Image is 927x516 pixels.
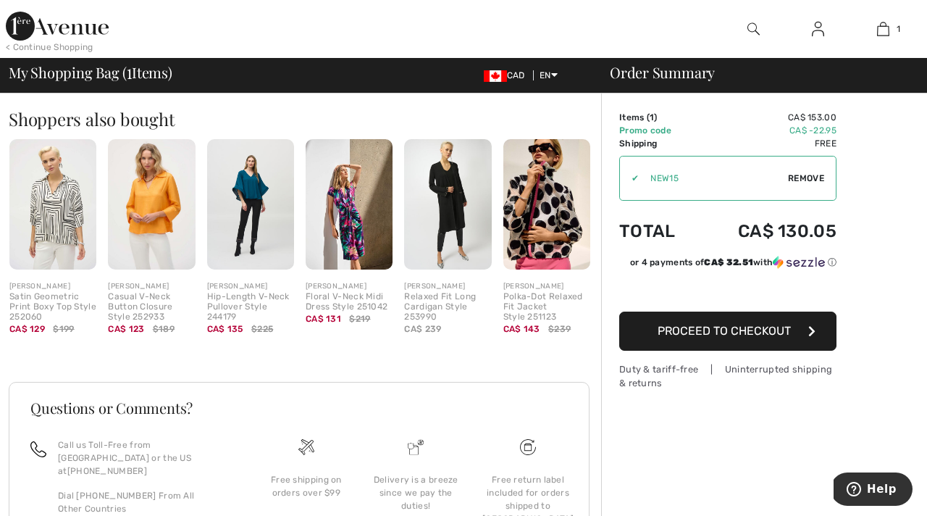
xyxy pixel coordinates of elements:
[263,473,349,499] div: Free shipping on orders over $99
[503,292,590,322] div: Polka-Dot Relaxed Fit Jacket Style 251123
[619,362,836,390] div: Duty & tariff-free | Uninterrupted shipping & returns
[773,256,825,269] img: Sezzle
[306,139,393,270] img: Floral V-Neck Midi Dress Style 251042
[9,292,96,322] div: Satin Geometric Print Boxy Top Style 252060
[698,137,836,150] td: Free
[207,281,294,292] div: [PERSON_NAME]
[108,324,144,334] span: CA$ 123
[698,111,836,124] td: CA$ 153.00
[897,22,900,36] span: 1
[207,324,243,334] span: CA$ 135
[53,322,74,336] span: $199
[108,292,195,322] div: Casual V-Neck Button Closure Style 252933
[207,292,294,322] div: Hip-Length V-Neck Pullover Style 244179
[67,466,147,476] a: [PHONE_NUMBER]
[548,322,571,336] span: $239
[6,12,109,41] img: 1ère Avenue
[540,70,558,80] span: EN
[127,62,132,80] span: 1
[698,207,836,256] td: CA$ 130.05
[404,292,491,322] div: Relaxed Fit Long Cardigan Style 253990
[9,65,172,80] span: My Shopping Bag ( Items)
[58,438,234,478] p: Call us Toll-Free from [GEOGRAPHIC_DATA] or the US at
[108,139,195,270] img: Casual V-Neck Button Closure Style 252933
[650,112,654,122] span: 1
[520,439,536,455] img: Free shipping on orders over $99
[619,256,836,274] div: or 4 payments ofCA$ 32.51withSezzle Click to learn more about Sezzle
[408,439,424,455] img: Delivery is a breeze since we pay the duties!
[788,172,824,185] span: Remove
[630,256,836,269] div: or 4 payments of with
[503,324,540,334] span: CA$ 143
[30,441,46,457] img: call
[306,292,393,312] div: Floral V-Neck Midi Dress Style 251042
[851,20,915,38] a: 1
[153,322,175,336] span: $189
[834,473,913,509] iframe: Opens a widget where you can find more information
[207,139,294,270] img: Hip-Length V-Neck Pullover Style 244179
[6,41,93,54] div: < Continue Shopping
[484,70,507,82] img: Canadian Dollar
[592,65,918,80] div: Order Summary
[619,124,698,137] td: Promo code
[619,312,836,351] button: Proceed to Checkout
[9,281,96,292] div: [PERSON_NAME]
[747,20,760,38] img: search the website
[251,322,273,336] span: $225
[619,274,836,307] iframe: PayPal-paypal
[404,139,491,270] img: Relaxed Fit Long Cardigan Style 253990
[298,439,314,455] img: Free shipping on orders over $99
[503,281,590,292] div: [PERSON_NAME]
[9,110,601,128] h2: Shoppers also bought
[619,137,698,150] td: Shipping
[9,324,45,334] span: CA$ 129
[619,207,698,256] td: Total
[306,281,393,292] div: [PERSON_NAME]
[639,157,788,200] input: Promo code
[620,172,639,185] div: ✔
[658,324,791,338] span: Proceed to Checkout
[404,324,441,334] span: CA$ 239
[503,139,590,270] img: Polka-Dot Relaxed Fit Jacket Style 251123
[812,20,824,38] img: My Info
[9,139,96,270] img: Satin Geometric Print Boxy Top Style 252060
[800,20,836,38] a: Sign In
[108,281,195,292] div: [PERSON_NAME]
[30,401,568,415] h3: Questions or Comments?
[619,111,698,124] td: Items ( )
[306,314,341,324] span: CA$ 131
[704,257,753,267] span: CA$ 32.51
[877,20,889,38] img: My Bag
[349,312,370,325] span: $219
[58,489,234,515] p: Dial [PHONE_NUMBER] From All Other Countries
[373,473,459,512] div: Delivery is a breeze since we pay the duties!
[404,281,491,292] div: [PERSON_NAME]
[484,70,531,80] span: CAD
[698,124,836,137] td: CA$ -22.95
